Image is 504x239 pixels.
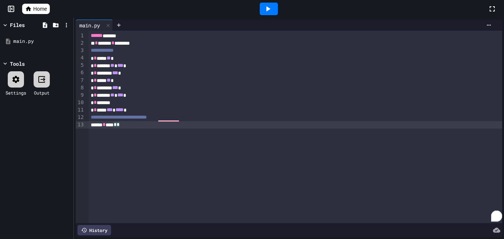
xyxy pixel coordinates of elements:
div: main.py [76,20,113,31]
div: 4 [76,54,85,62]
div: Files [10,21,25,29]
div: 1 [76,32,85,40]
div: 12 [76,114,85,121]
div: 3 [76,47,85,54]
div: 9 [76,92,85,99]
div: 5 [76,62,85,69]
div: Settings [6,89,26,96]
div: History [77,225,111,235]
div: To enrich screen reader interactions, please activate Accessibility in Grammarly extension settings [89,31,503,223]
div: main.py [76,21,104,29]
div: 7 [76,77,85,84]
div: Tools [10,60,25,68]
div: 10 [76,99,85,106]
div: 6 [76,69,85,76]
a: Home [22,4,50,14]
div: 2 [76,40,85,47]
div: 8 [76,84,85,92]
div: 13 [76,121,85,129]
div: Output [34,89,49,96]
div: 11 [76,106,85,114]
span: Home [33,5,47,13]
div: main.py [13,38,71,45]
